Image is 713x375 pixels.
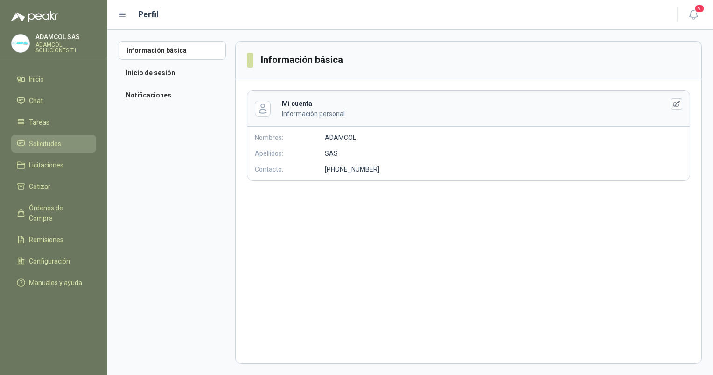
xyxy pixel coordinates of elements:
[12,35,29,52] img: Company Logo
[119,41,226,60] a: Información básica
[11,199,96,227] a: Órdenes de Compra
[29,235,63,245] span: Remisiones
[29,139,61,149] span: Solicitudes
[11,274,96,292] a: Manuales y ayuda
[29,160,63,170] span: Licitaciones
[11,252,96,270] a: Configuración
[325,164,379,174] p: [PHONE_NUMBER]
[11,231,96,249] a: Remisiones
[11,135,96,153] a: Solicitudes
[119,63,226,82] a: Inicio de sesión
[282,100,312,107] b: Mi cuenta
[29,96,43,106] span: Chat
[255,148,325,159] p: Apellidos:
[261,53,344,67] h3: Información básica
[29,203,87,223] span: Órdenes de Compra
[255,164,325,174] p: Contacto:
[119,86,226,104] a: Notificaciones
[325,148,338,159] p: SAS
[685,7,702,23] button: 9
[29,278,82,288] span: Manuales y ayuda
[29,181,50,192] span: Cotizar
[29,256,70,266] span: Configuración
[255,132,325,143] p: Nombres:
[11,70,96,88] a: Inicio
[11,178,96,195] a: Cotizar
[35,42,96,53] p: ADAMCOL SOLUCIONES T.I
[325,132,356,143] p: ADAMCOL
[29,117,49,127] span: Tareas
[11,113,96,131] a: Tareas
[138,8,159,21] h1: Perfil
[11,156,96,174] a: Licitaciones
[11,11,59,22] img: Logo peakr
[694,4,705,13] span: 9
[11,92,96,110] a: Chat
[282,109,650,119] p: Información personal
[29,74,44,84] span: Inicio
[35,34,96,40] p: ADAMCOL SAS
